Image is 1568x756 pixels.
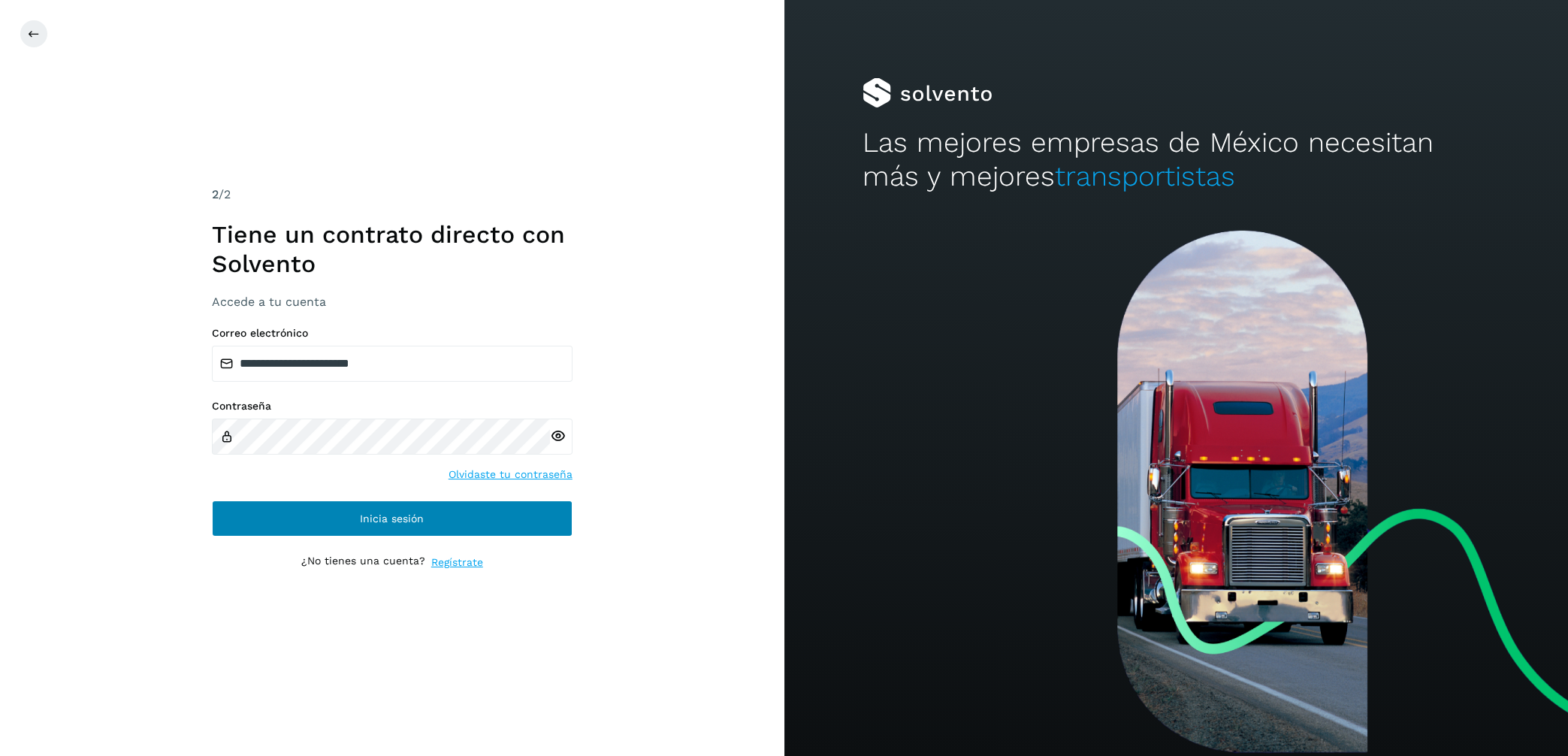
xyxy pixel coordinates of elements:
[212,500,573,537] button: Inicia sesión
[212,187,219,201] span: 2
[212,295,573,309] h3: Accede a tu cuenta
[1055,160,1235,192] span: transportistas
[212,327,573,340] label: Correo electrónico
[360,513,424,524] span: Inicia sesión
[449,467,573,482] a: Olvidaste tu contraseña
[212,220,573,278] h1: Tiene un contrato directo con Solvento
[431,555,483,570] a: Regístrate
[212,186,573,204] div: /2
[212,400,573,413] label: Contraseña
[863,126,1490,193] h2: Las mejores empresas de México necesitan más y mejores
[301,555,425,570] p: ¿No tienes una cuenta?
